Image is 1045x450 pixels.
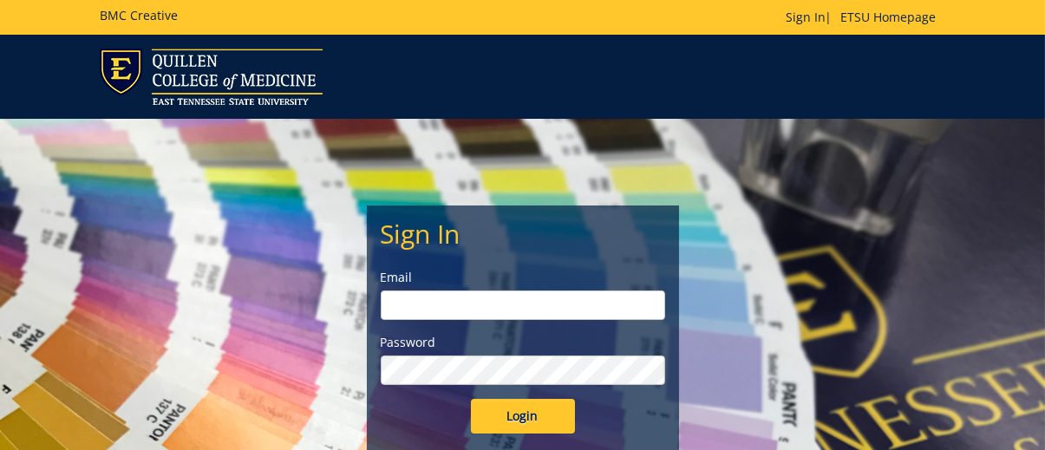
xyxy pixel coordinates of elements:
input: Login [471,399,575,434]
p: | [786,9,945,26]
a: ETSU Homepage [833,9,945,25]
label: Password [381,334,665,351]
label: Email [381,269,665,286]
h2: Sign In [381,219,665,248]
h5: BMC Creative [100,9,178,22]
a: Sign In [786,9,826,25]
img: ETSU logo [100,49,323,105]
